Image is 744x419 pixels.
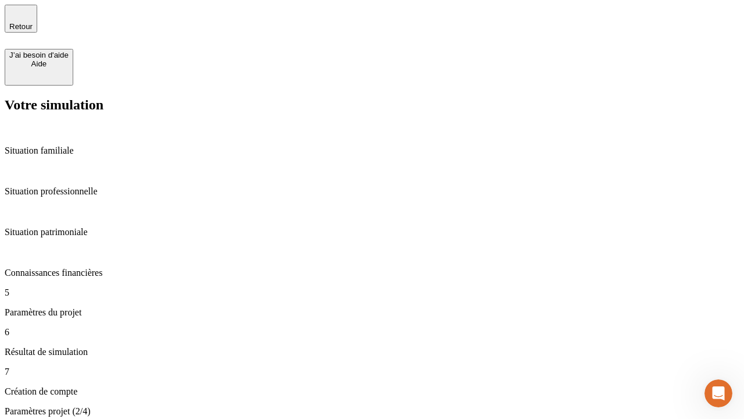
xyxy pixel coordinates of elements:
p: Création de compte [5,386,739,397]
p: 7 [5,367,739,377]
span: Retour [9,22,33,31]
p: Résultat de simulation [5,347,739,357]
p: 5 [5,287,739,298]
button: J’ai besoin d'aideAide [5,49,73,86]
p: 6 [5,327,739,338]
div: J’ai besoin d'aide [9,51,69,59]
iframe: Intercom live chat [704,379,732,407]
div: Aide [9,59,69,68]
p: Situation patrimoniale [5,227,739,237]
button: Retour [5,5,37,33]
h2: Votre simulation [5,97,739,113]
p: Paramètres du projet [5,307,739,318]
p: Situation professionnelle [5,186,739,197]
p: Situation familiale [5,145,739,156]
p: Paramètres projet (2/4) [5,406,739,417]
p: Connaissances financières [5,268,739,278]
